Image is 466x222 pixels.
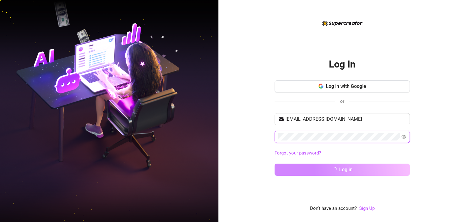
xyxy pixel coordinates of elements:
a: Sign Up [359,205,375,212]
a: Forgot your password? [275,150,321,156]
span: loading [331,166,338,173]
span: or [340,99,344,104]
img: logo-BBDzfeDw.svg [322,20,363,26]
button: Log in [275,164,410,176]
span: Don't have an account? [310,205,357,212]
input: Your email [285,116,406,123]
span: Log in with Google [326,83,366,89]
button: Log in with Google [275,80,410,92]
a: Sign Up [359,206,375,211]
span: eye-invisible [401,134,406,139]
span: Log in [339,167,353,172]
h2: Log In [329,58,356,71]
a: Forgot your password? [275,150,410,157]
